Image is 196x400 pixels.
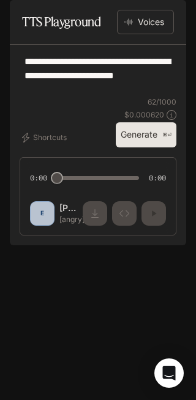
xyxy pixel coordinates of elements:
[20,128,72,147] button: Shortcuts
[116,122,176,147] button: Generate⌘⏎
[22,10,100,34] h1: TTS Playground
[9,6,31,28] button: open drawer
[154,358,184,388] div: Open Intercom Messenger
[162,131,171,139] p: ⌘⏎
[148,97,176,107] p: 62 / 1000
[117,10,174,34] button: Voices
[124,109,164,120] p: $ 0.000620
